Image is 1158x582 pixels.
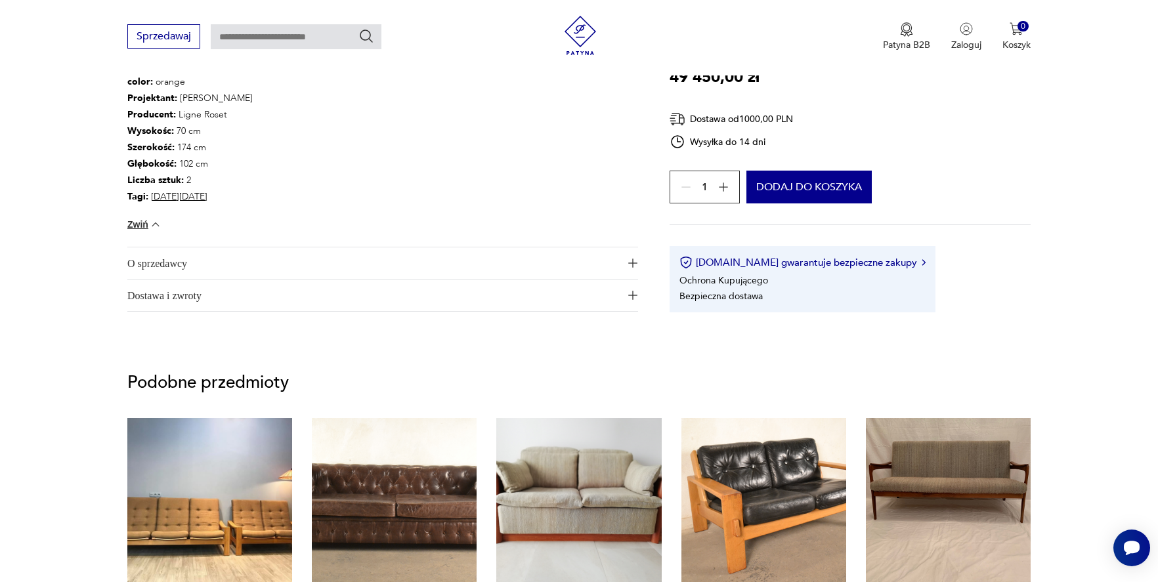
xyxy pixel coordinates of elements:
[922,259,926,266] img: Ikona strzałki w prawo
[951,22,981,51] button: Zaloguj
[900,22,913,37] img: Ikona medalu
[151,190,207,203] a: [DATE][DATE]
[679,256,926,269] button: [DOMAIN_NAME] gwarantuje bezpieczne zakupy
[127,157,177,170] b: Głębokość :
[127,156,312,172] p: 102 cm
[127,73,312,90] p: orange
[127,75,153,88] b: color :
[960,22,973,35] img: Ikonka użytkownika
[127,247,620,279] span: O sprzedawcy
[1113,530,1150,566] iframe: Smartsupp widget button
[127,123,312,139] p: 70 cm
[127,24,200,49] button: Sprzedawaj
[670,65,760,90] p: 49 450,00 zł
[883,39,930,51] p: Patyna B2B
[127,139,312,156] p: 174 cm
[628,291,637,300] img: Ikona plusa
[127,108,176,121] b: Producent :
[127,174,184,186] b: Liczba sztuk:
[1002,22,1031,51] button: 0Koszyk
[1018,21,1029,32] div: 0
[883,22,930,51] button: Patyna B2B
[127,172,312,188] p: 2
[561,16,600,55] img: Patyna - sklep z meblami i dekoracjami vintage
[127,90,312,106] p: [PERSON_NAME]
[679,289,763,302] li: Bezpieczna dostawa
[702,182,708,191] span: 1
[127,218,162,231] button: Zwiń
[358,28,374,44] button: Szukaj
[679,256,693,269] img: Ikona certyfikatu
[127,141,175,154] b: Szerokość :
[127,92,177,104] b: Projektant :
[127,190,148,203] b: Tagi:
[883,22,930,51] a: Ikona medaluPatyna B2B
[127,247,638,279] button: Ikona plusaO sprzedawcy
[670,134,794,150] div: Wysyłka do 14 dni
[127,125,174,137] b: Wysokośc :
[1010,22,1023,35] img: Ikona koszyka
[951,39,981,51] p: Zaloguj
[679,274,768,286] li: Ochrona Kupującego
[670,111,685,127] img: Ikona dostawy
[127,280,638,311] button: Ikona plusaDostawa i zwroty
[127,106,312,123] p: Ligne Roset
[127,375,1031,390] p: Podobne przedmioty
[127,33,200,42] a: Sprzedawaj
[746,171,872,203] button: Dodaj do koszyka
[1002,39,1031,51] p: Koszyk
[127,280,620,311] span: Dostawa i zwroty
[670,111,794,127] div: Dostawa od 1000,00 PLN
[149,218,162,231] img: chevron down
[628,259,637,268] img: Ikona plusa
